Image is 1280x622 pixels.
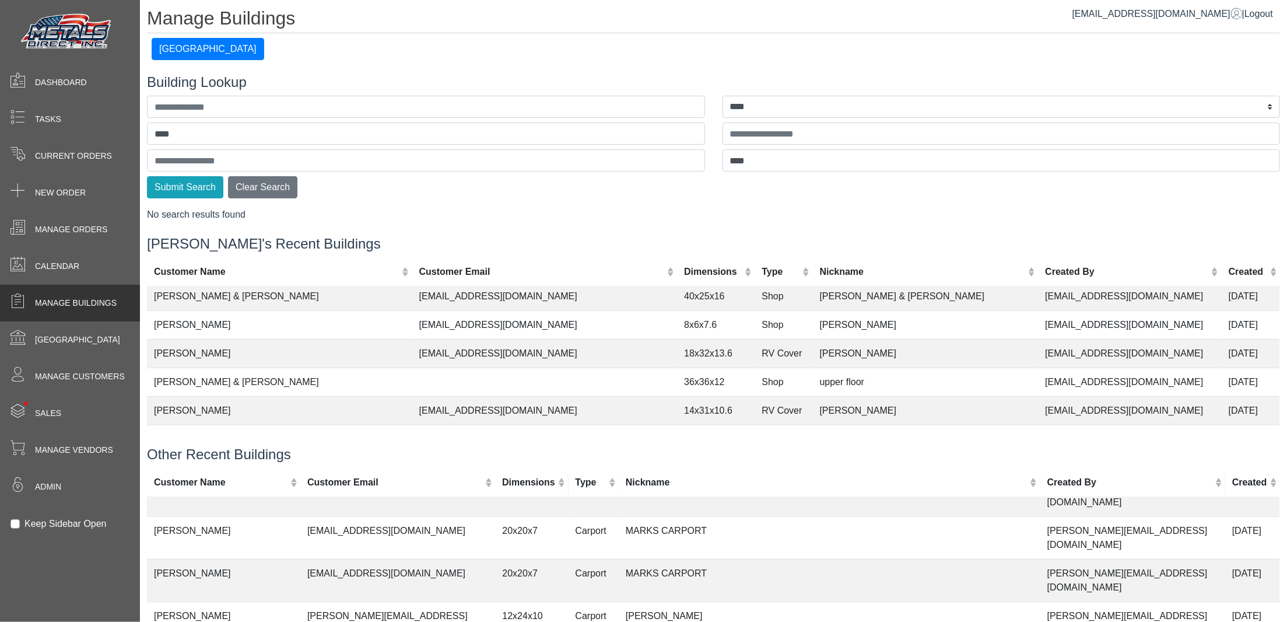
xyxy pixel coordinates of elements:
[569,559,619,602] td: Carport
[1222,310,1280,339] td: [DATE]
[1229,264,1267,278] div: Created
[1222,282,1280,310] td: [DATE]
[1038,368,1221,396] td: [EMAIL_ADDRESS][DOMAIN_NAME]
[147,339,412,368] td: [PERSON_NAME]
[755,368,812,396] td: Shop
[1072,7,1273,21] div: |
[35,407,61,420] span: Sales
[147,176,223,198] button: Submit Search
[147,310,412,339] td: [PERSON_NAME]
[813,396,1039,425] td: [PERSON_NAME]
[412,396,678,425] td: [EMAIL_ADDRESS][DOMAIN_NAME]
[412,282,678,310] td: [EMAIL_ADDRESS][DOMAIN_NAME]
[684,264,742,278] div: Dimensions
[1072,9,1242,19] a: [EMAIL_ADDRESS][DOMAIN_NAME]
[152,38,264,60] button: [GEOGRAPHIC_DATA]
[619,559,1040,602] td: MARKS CARPORT
[1045,264,1208,278] div: Created By
[677,282,755,310] td: 40x25x16
[412,339,678,368] td: [EMAIL_ADDRESS][DOMAIN_NAME]
[1225,516,1280,559] td: [DATE]
[569,516,619,559] td: Carport
[35,150,112,162] span: Current Orders
[35,481,61,493] span: Admin
[35,297,117,309] span: Manage Buildings
[147,368,412,396] td: [PERSON_NAME] & [PERSON_NAME]
[1232,475,1267,489] div: Created
[1040,559,1225,602] td: [PERSON_NAME][EMAIL_ADDRESS][DOMAIN_NAME]
[755,425,812,453] td: Carport
[300,559,496,602] td: [EMAIL_ADDRESS][DOMAIN_NAME]
[495,559,568,602] td: 20x20x7
[419,264,664,278] div: Customer Email
[755,310,812,339] td: Shop
[147,282,412,310] td: [PERSON_NAME] & [PERSON_NAME]
[1222,396,1280,425] td: [DATE]
[677,425,755,453] td: 10x6x6
[147,516,300,559] td: [PERSON_NAME]
[11,385,41,422] span: •
[35,334,120,346] span: [GEOGRAPHIC_DATA]
[1038,310,1221,339] td: [EMAIL_ADDRESS][DOMAIN_NAME]
[147,74,1280,91] h4: Building Lookup
[1038,396,1221,425] td: [EMAIL_ADDRESS][DOMAIN_NAME]
[35,187,86,199] span: New Order
[35,260,79,272] span: Calendar
[813,310,1039,339] td: [PERSON_NAME]
[147,446,1280,463] h4: Other Recent Buildings
[1038,282,1221,310] td: [EMAIL_ADDRESS][DOMAIN_NAME]
[35,223,107,236] span: Manage Orders
[1244,9,1273,19] span: Logout
[813,368,1039,396] td: upper floor
[35,444,113,456] span: Manage Vendors
[1222,339,1280,368] td: [DATE]
[17,11,117,54] img: Metals Direct Inc Logo
[576,475,606,489] div: Type
[412,310,678,339] td: [EMAIL_ADDRESS][DOMAIN_NAME]
[495,516,568,559] td: 20x20x7
[154,475,287,489] div: Customer Name
[755,282,812,310] td: Shop
[677,396,755,425] td: 14x31x10.6
[147,559,300,602] td: [PERSON_NAME]
[813,282,1039,310] td: [PERSON_NAME] & [PERSON_NAME]
[1038,339,1221,368] td: [EMAIL_ADDRESS][DOMAIN_NAME]
[677,368,755,396] td: 36x36x12
[228,176,297,198] button: Clear Search
[35,371,125,383] span: Manage Customers
[1038,425,1221,453] td: [EMAIL_ADDRESS][DOMAIN_NAME]
[1047,475,1212,489] div: Created By
[154,264,399,278] div: Customer Name
[147,236,1280,253] h4: [PERSON_NAME]'s Recent Buildings
[677,339,755,368] td: 18x32x13.6
[147,425,412,453] td: TERRACE BUILDERS
[1222,368,1280,396] td: [DATE]
[35,76,87,89] span: Dashboard
[626,475,1027,489] div: Nickname
[24,517,107,531] label: Keep Sidebar Open
[147,396,412,425] td: [PERSON_NAME]
[502,475,555,489] div: Dimensions
[152,44,264,54] a: [GEOGRAPHIC_DATA]
[147,7,1280,33] h1: Manage Buildings
[307,475,482,489] div: Customer Email
[300,516,496,559] td: [EMAIL_ADDRESS][DOMAIN_NAME]
[1040,516,1225,559] td: [PERSON_NAME][EMAIL_ADDRESS][DOMAIN_NAME]
[762,264,799,278] div: Type
[412,425,678,453] td: [EMAIL_ADDRESS][DOMAIN_NAME]
[677,310,755,339] td: 8x6x7.6
[619,516,1040,559] td: MARKS CARPORT
[755,396,812,425] td: RV Cover
[820,264,1025,278] div: Nickname
[35,113,61,125] span: Tasks
[1225,559,1280,602] td: [DATE]
[755,339,812,368] td: RV Cover
[147,208,1280,222] div: No search results found
[1222,425,1280,453] td: [DATE]
[813,339,1039,368] td: [PERSON_NAME]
